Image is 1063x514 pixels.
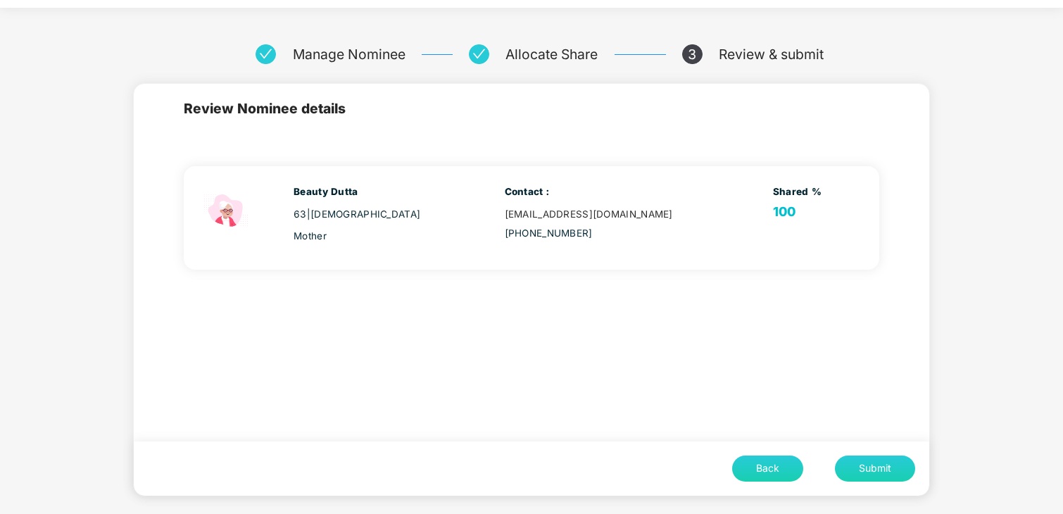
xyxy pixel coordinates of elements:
[294,184,444,199] div: Beauty Dutta
[294,229,444,244] div: Mother
[294,208,307,220] span: 63
[505,184,712,199] div: Contact :
[773,204,865,220] div: 100
[198,191,254,230] img: svg+xml;base64,PHN2ZyB4bWxucz0iaHR0cDovL3d3dy53My5vcmcvMjAwMC9zdmciIHdpZHRoPSIyMjQiIGhlaWdodD0iMT...
[732,456,803,482] button: Back
[505,207,712,222] div: [EMAIL_ADDRESS][DOMAIN_NAME]
[719,43,824,65] div: Review & submit
[310,208,420,220] span: [DEMOGRAPHIC_DATA]
[259,47,272,61] span: check
[294,207,444,222] div: |
[472,47,486,61] span: check
[293,43,405,65] div: Manage Nominee
[505,43,598,65] div: Allocate Share
[184,98,879,119] span: Review Nominee details
[505,226,712,241] div: [PHONE_NUMBER]
[773,184,865,199] div: Shared %
[835,456,915,482] button: Submit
